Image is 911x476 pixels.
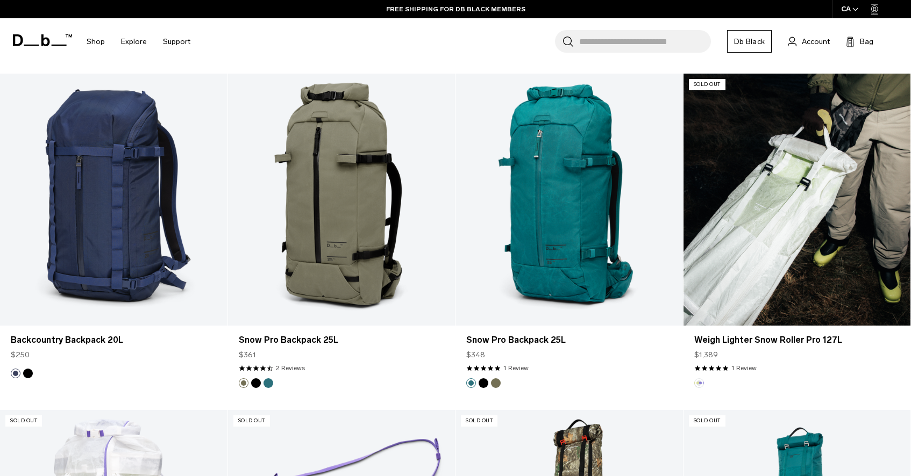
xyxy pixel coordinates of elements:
a: Weigh Lighter Snow Roller Pro 127L [694,334,900,347]
a: Db Black [727,30,772,53]
button: Blue Hour [11,369,20,378]
button: Midnight Teal [466,378,476,388]
a: 1 reviews [731,363,757,373]
p: Sold Out [689,415,725,427]
button: Bag [846,35,873,48]
span: Bag [860,36,873,47]
button: Black Out [251,378,261,388]
span: $1,389 [694,349,718,360]
button: Aurora [694,378,704,388]
a: Snow Pro Backpack 25L [239,334,445,347]
a: Weigh Lighter Snow Roller Pro 127L [684,74,911,326]
button: Mash Green [239,378,248,388]
button: Midnight Teal [264,378,273,388]
span: $348 [466,349,485,360]
nav: Main Navigation [79,18,198,65]
a: Snow Pro Backpack 25L [455,74,683,326]
p: Sold Out [689,79,725,90]
p: Sold Out [5,415,42,427]
span: $250 [11,349,30,360]
a: Support [163,23,190,61]
a: Backcountry Backpack 20L [11,334,217,347]
a: 2 reviews [276,363,305,373]
a: 1 reviews [503,363,529,373]
a: Shop [87,23,105,61]
button: Mash Green [491,378,501,388]
a: FREE SHIPPING FOR DB BLACK MEMBERS [386,4,525,14]
span: Account [802,36,830,47]
a: Account [788,35,830,48]
button: Black Out [479,378,488,388]
p: Sold Out [233,415,270,427]
button: Black Out [23,369,33,378]
a: Snow Pro Backpack 25L [228,74,455,326]
span: $361 [239,349,256,360]
p: Sold Out [461,415,497,427]
a: Snow Pro Backpack 25L [466,334,672,347]
a: Explore [121,23,147,61]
